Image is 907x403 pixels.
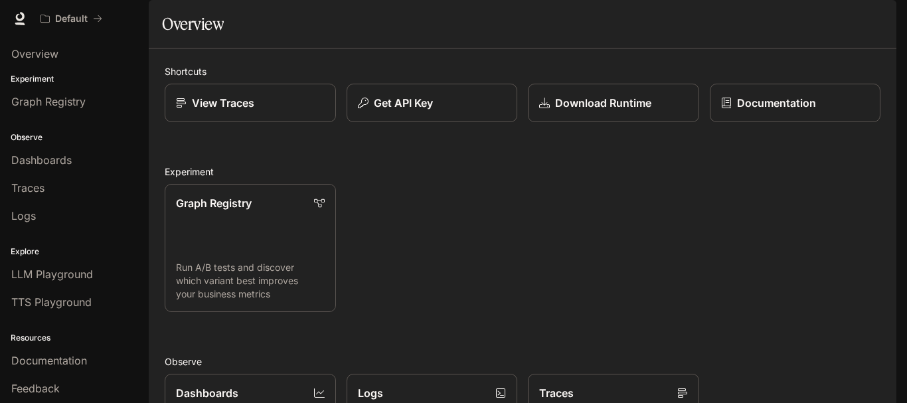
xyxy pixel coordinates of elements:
[55,13,88,25] p: Default
[358,385,383,401] p: Logs
[539,385,574,401] p: Traces
[737,95,816,111] p: Documentation
[528,84,699,122] a: Download Runtime
[162,11,224,37] h1: Overview
[192,95,254,111] p: View Traces
[176,261,325,301] p: Run A/B tests and discover which variant best improves your business metrics
[35,5,108,32] button: All workspaces
[347,84,518,122] button: Get API Key
[176,195,252,211] p: Graph Registry
[165,165,880,179] h2: Experiment
[165,355,880,368] h2: Observe
[555,95,651,111] p: Download Runtime
[165,64,880,78] h2: Shortcuts
[176,385,238,401] p: Dashboards
[710,84,881,122] a: Documentation
[165,184,336,312] a: Graph RegistryRun A/B tests and discover which variant best improves your business metrics
[165,84,336,122] a: View Traces
[374,95,433,111] p: Get API Key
